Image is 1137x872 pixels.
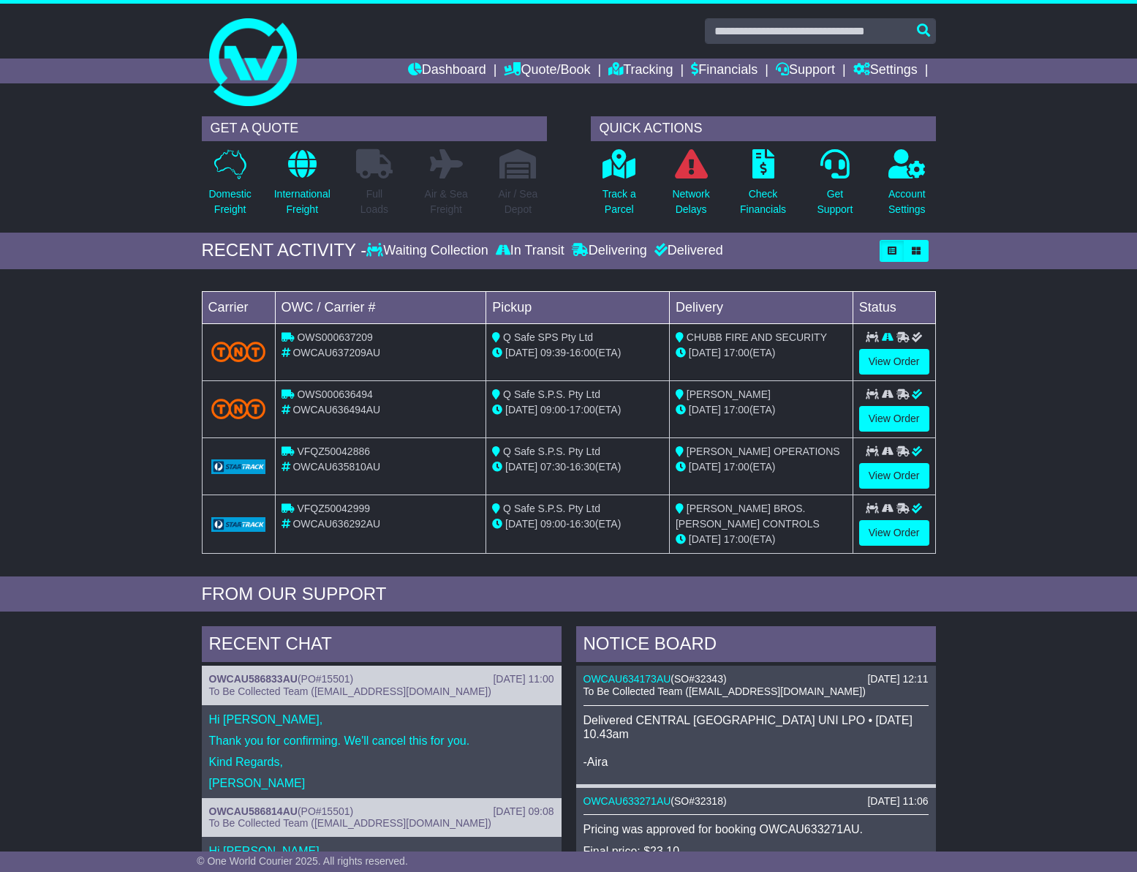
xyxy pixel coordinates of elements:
div: ( ) [209,805,554,818]
div: [DATE] 09:08 [493,805,554,818]
td: Carrier [202,291,275,323]
span: 09:00 [540,404,566,416]
td: OWC / Carrier # [275,291,486,323]
span: PO#15501 [301,805,350,817]
span: SO#32318 [674,795,723,807]
span: [DATE] [689,533,721,545]
div: - (ETA) [492,516,663,532]
span: 16:30 [570,461,595,473]
a: Tracking [608,59,673,83]
div: ( ) [209,673,554,685]
div: ( ) [583,673,929,685]
span: [DATE] [505,347,537,358]
a: View Order [859,463,929,489]
a: Track aParcel [602,149,637,225]
a: Quote/Book [504,59,590,83]
div: ( ) [583,795,929,808]
span: SO#32343 [674,673,723,685]
div: QUICK ACTIONS [591,116,936,141]
a: View Order [859,520,929,546]
span: OWCAU635810AU [292,461,380,473]
td: Status [853,291,935,323]
div: (ETA) [676,345,847,361]
div: - (ETA) [492,345,663,361]
a: View Order [859,349,929,375]
td: Delivery [669,291,853,323]
div: Waiting Collection [366,243,491,259]
p: Thank you for confirming. We'll cancel this for you. [209,734,554,748]
p: Network Delays [672,187,709,217]
p: Kind Regards, [209,755,554,769]
p: Domestic Freight [208,187,251,217]
a: OWCAU586814AU [209,805,298,817]
span: [DATE] [505,404,537,416]
span: To Be Collected Team ([EMAIL_ADDRESS][DOMAIN_NAME]) [209,817,491,829]
p: Hi [PERSON_NAME], [209,844,554,858]
span: [PERSON_NAME] OPERATIONS [687,446,840,457]
a: View Order [859,406,929,432]
div: RECENT ACTIVITY - [202,240,367,261]
a: AccountSettings [888,149,926,225]
a: CheckFinancials [739,149,787,225]
div: (ETA) [676,402,847,418]
a: OWCAU633271AU [583,795,671,807]
span: VFQZ50042886 [297,446,370,457]
a: OWCAU586833AU [209,673,298,685]
a: InternationalFreight [273,149,331,225]
span: PO#15501 [301,673,350,685]
p: Get Support [817,187,853,217]
div: Delivering [568,243,651,259]
td: Pickup [486,291,670,323]
span: OWS000636494 [297,388,373,400]
p: Check Financials [740,187,786,217]
div: [DATE] 12:11 [867,673,928,685]
img: GetCarrierServiceLogo [211,459,266,474]
p: Pricing was approved for booking OWCAU633271AU. [583,822,929,836]
span: VFQZ50042999 [297,503,370,514]
img: GetCarrierServiceLogo [211,517,266,532]
a: Dashboard [408,59,486,83]
span: 07:30 [540,461,566,473]
p: Full Loads [356,187,393,217]
img: TNT_Domestic.png [211,399,266,418]
p: Hi [PERSON_NAME], [209,713,554,726]
span: 17:00 [724,347,749,358]
p: Track a Parcel [603,187,636,217]
span: [DATE] [505,518,537,530]
p: Final price: $23.10. [583,844,929,858]
span: OWCAU636494AU [292,404,380,416]
p: Account Settings [888,187,926,217]
span: 09:39 [540,347,566,358]
p: Air / Sea Depot [499,187,538,217]
div: - (ETA) [492,459,663,475]
p: International Freight [274,187,330,217]
span: OWCAU637209AU [292,347,380,358]
a: Support [776,59,835,83]
span: 09:00 [540,518,566,530]
a: GetSupport [816,149,853,225]
span: [DATE] [689,404,721,416]
span: OWS000637209 [297,331,373,343]
span: [DATE] [689,461,721,473]
p: Delivered CENTRAL [GEOGRAPHIC_DATA] UNI LPO • [DATE] 10.43am -Aira [583,713,929,770]
div: In Transit [492,243,568,259]
span: [PERSON_NAME] [687,388,771,400]
img: TNT_Domestic.png [211,342,266,361]
span: [PERSON_NAME] BROS. [PERSON_NAME] CONTROLS [676,503,820,530]
span: 17:00 [724,461,749,473]
a: Settings [853,59,918,83]
span: CHUBB FIRE AND SECURITY [687,331,827,343]
div: - (ETA) [492,402,663,418]
span: [DATE] [689,347,721,358]
span: Q Safe SPS Pty Ltd [503,331,593,343]
span: To Be Collected Team ([EMAIL_ADDRESS][DOMAIN_NAME]) [583,685,866,697]
div: RECENT CHAT [202,626,562,666]
div: (ETA) [676,532,847,547]
a: OWCAU634173AU [583,673,671,685]
div: [DATE] 11:06 [867,795,928,808]
span: 16:00 [570,347,595,358]
span: 17:00 [724,404,749,416]
div: Delivered [651,243,723,259]
a: DomesticFreight [208,149,252,225]
span: 16:30 [570,518,595,530]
